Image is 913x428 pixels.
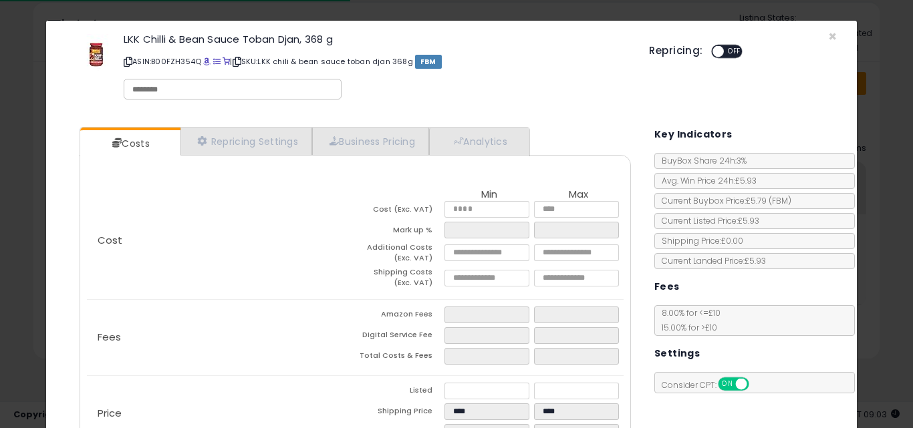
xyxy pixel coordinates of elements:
[355,267,444,292] td: Shipping Costs (Exc. VAT)
[444,189,534,201] th: Min
[312,128,429,155] a: Business Pricing
[213,56,221,67] a: All offer listings
[654,126,733,143] h5: Key Indicators
[124,51,629,72] p: ASIN: B00FZH354Q | SKU: LKK chili & bean sauce toban djan 368g
[746,195,791,206] span: £5.79
[355,383,444,403] td: Listed
[429,128,528,155] a: Analytics
[355,327,444,348] td: Digital Service Fee
[649,45,702,56] h5: Repricing:
[747,379,768,390] span: OFF
[655,322,717,333] span: 15.00 % for > £10
[534,189,624,201] th: Max
[724,46,745,57] span: OFF
[355,403,444,424] td: Shipping Price
[355,242,444,267] td: Additional Costs (Exc. VAT)
[87,235,356,246] p: Cost
[355,306,444,327] td: Amazon Fees
[223,56,230,67] a: Your listing only
[655,215,759,226] span: Current Listed Price: £5.93
[355,348,444,369] td: Total Costs & Fees
[124,34,629,44] h3: LKK Chilli & Bean Sauce Toban Djan, 368 g
[828,27,837,46] span: ×
[355,201,444,222] td: Cost (Exc. VAT)
[203,56,211,67] a: BuyBox page
[87,332,356,343] p: Fees
[655,307,721,333] span: 8.00 % for <= £10
[655,195,791,206] span: Current Buybox Price:
[87,408,356,419] p: Price
[719,379,736,390] span: ON
[80,130,179,157] a: Costs
[654,278,680,295] h5: Fees
[655,379,767,391] span: Consider CPT:
[415,55,442,69] span: FBM
[655,235,743,246] span: Shipping Price: £0.00
[769,195,791,206] span: ( FBM )
[655,255,766,266] span: Current Landed Price: £5.93
[180,128,313,155] a: Repricing Settings
[654,345,700,362] h5: Settings
[655,175,757,186] span: Avg. Win Price 24h: £5.93
[355,222,444,242] td: Mark up %
[655,155,747,166] span: BuyBox Share 24h: 3%
[76,34,116,74] img: 416eb9fGhRL._SL60_.jpg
